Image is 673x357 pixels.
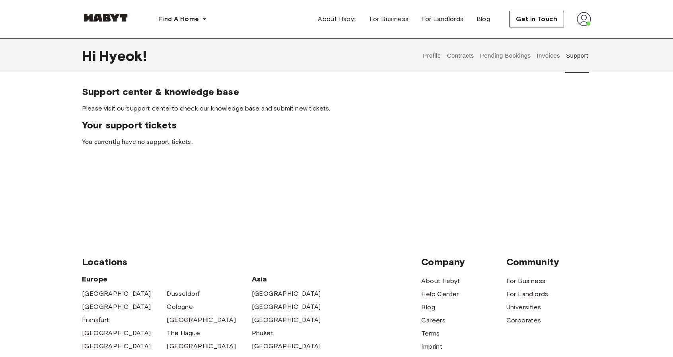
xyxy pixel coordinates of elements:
[82,289,151,299] a: [GEOGRAPHIC_DATA]
[536,38,561,73] button: Invoices
[421,14,463,24] span: For Landlords
[82,328,151,338] a: [GEOGRAPHIC_DATA]
[421,303,435,312] a: Blog
[470,11,497,27] a: Blog
[99,47,147,64] span: Hyeok !
[318,14,356,24] span: About Habyt
[506,256,591,268] span: Community
[363,11,415,27] a: For Business
[158,14,199,24] span: Find A Home
[252,302,321,312] a: [GEOGRAPHIC_DATA]
[252,289,321,299] a: [GEOGRAPHIC_DATA]
[167,341,236,351] a: [GEOGRAPHIC_DATA]
[82,315,109,325] a: Frankfurt
[167,315,236,325] a: [GEOGRAPHIC_DATA]
[565,38,589,73] button: Support
[506,303,541,312] a: Universities
[167,328,200,338] a: The Hague
[516,14,557,24] span: Get in Touch
[167,289,200,299] a: Dusseldorf
[422,38,442,73] button: Profile
[421,316,445,325] a: Careers
[252,341,321,351] a: [GEOGRAPHIC_DATA]
[421,276,460,286] a: About Habyt
[421,342,442,351] a: Imprint
[477,14,490,24] span: Blog
[82,47,99,64] span: Hi
[421,256,506,268] span: Company
[420,38,591,73] div: user profile tabs
[506,289,549,299] a: For Landlords
[509,11,564,27] button: Get in Touch
[421,329,440,338] a: Terms
[82,302,151,312] a: [GEOGRAPHIC_DATA]
[82,104,591,113] span: Please visit our to check our knowledge base and submit new tickets.
[311,11,363,27] a: About Habyt
[506,276,546,286] a: For Business
[479,38,532,73] button: Pending Bookings
[421,289,459,299] a: Help Center
[252,328,273,338] a: Phuket
[82,341,151,351] a: [GEOGRAPHIC_DATA]
[415,11,470,27] a: For Landlords
[82,256,421,268] span: Locations
[370,14,409,24] span: For Business
[152,11,213,27] button: Find A Home
[252,315,321,325] a: [GEOGRAPHIC_DATA]
[82,274,252,284] span: Europe
[252,274,336,284] span: Asia
[82,138,591,147] p: You currently have no support tickets.
[126,105,171,112] a: support center
[506,316,541,325] a: Corporates
[577,12,591,26] img: avatar
[82,119,591,131] span: Your support tickets
[82,86,591,98] span: Support center & knowledge base
[82,14,130,22] img: Habyt
[167,302,193,312] a: Cologne
[446,38,475,73] button: Contracts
